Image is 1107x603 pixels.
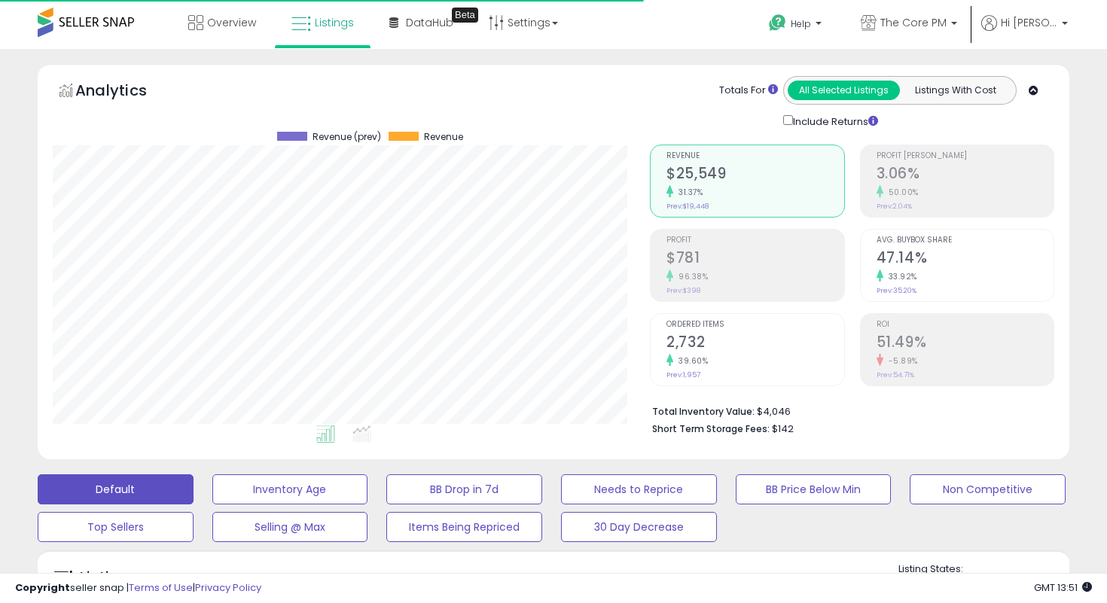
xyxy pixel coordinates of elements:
small: 96.38% [673,271,708,282]
button: Items Being Repriced [386,512,542,542]
span: Profit [PERSON_NAME] [877,152,1054,160]
span: Revenue [424,132,463,142]
h2: $781 [666,249,843,270]
small: Prev: 54.71% [877,370,914,379]
a: Terms of Use [129,580,193,595]
a: Help [757,2,837,49]
button: All Selected Listings [788,81,900,100]
button: 30 Day Decrease [561,512,717,542]
small: Prev: 1,957 [666,370,700,379]
small: 31.37% [673,187,703,198]
b: Short Term Storage Fees: [652,422,770,435]
button: BB Drop in 7d [386,474,542,504]
small: Prev: 2.04% [877,202,912,211]
h2: $25,549 [666,165,843,185]
span: Avg. Buybox Share [877,236,1054,245]
span: Profit [666,236,843,245]
small: -5.89% [883,355,918,367]
b: Total Inventory Value: [652,405,755,418]
h2: 3.06% [877,165,1054,185]
h2: 2,732 [666,333,843,354]
button: Non Competitive [910,474,1066,504]
li: $4,046 [652,401,1043,419]
button: Needs to Reprice [561,474,717,504]
button: Inventory Age [212,474,368,504]
div: Totals For [719,84,778,98]
small: Prev: 35.20% [877,286,916,295]
span: DataHub [406,15,453,30]
span: Listings [315,15,354,30]
a: Hi [PERSON_NAME] [981,15,1068,49]
small: Prev: $19,448 [666,202,709,211]
div: Include Returns [772,112,896,129]
span: Hi [PERSON_NAME] [1001,15,1057,30]
span: Ordered Items [666,321,843,329]
span: Revenue (prev) [313,132,381,142]
p: Listing States: [898,562,1070,577]
small: 39.60% [673,355,708,367]
span: Help [791,17,811,30]
strong: Copyright [15,580,70,595]
small: Prev: $398 [666,286,700,295]
button: Default [38,474,194,504]
small: 33.92% [883,271,917,282]
div: seller snap | | [15,581,261,595]
button: Listings With Cost [899,81,1011,100]
span: Revenue [666,152,843,160]
button: BB Price Below Min [736,474,892,504]
h5: Listings [80,568,138,589]
span: 2025-10-13 13:51 GMT [1034,580,1092,595]
small: 50.00% [883,187,919,198]
span: The Core PM [880,15,947,30]
button: Selling @ Max [212,512,368,542]
span: Overview [207,15,256,30]
i: Get Help [768,14,787,32]
span: ROI [877,321,1054,329]
h2: 51.49% [877,333,1054,354]
h5: Analytics [75,80,176,105]
h2: 47.14% [877,249,1054,270]
div: Tooltip anchor [452,8,478,23]
span: $142 [772,422,794,436]
a: Privacy Policy [195,580,261,595]
button: Top Sellers [38,512,194,542]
